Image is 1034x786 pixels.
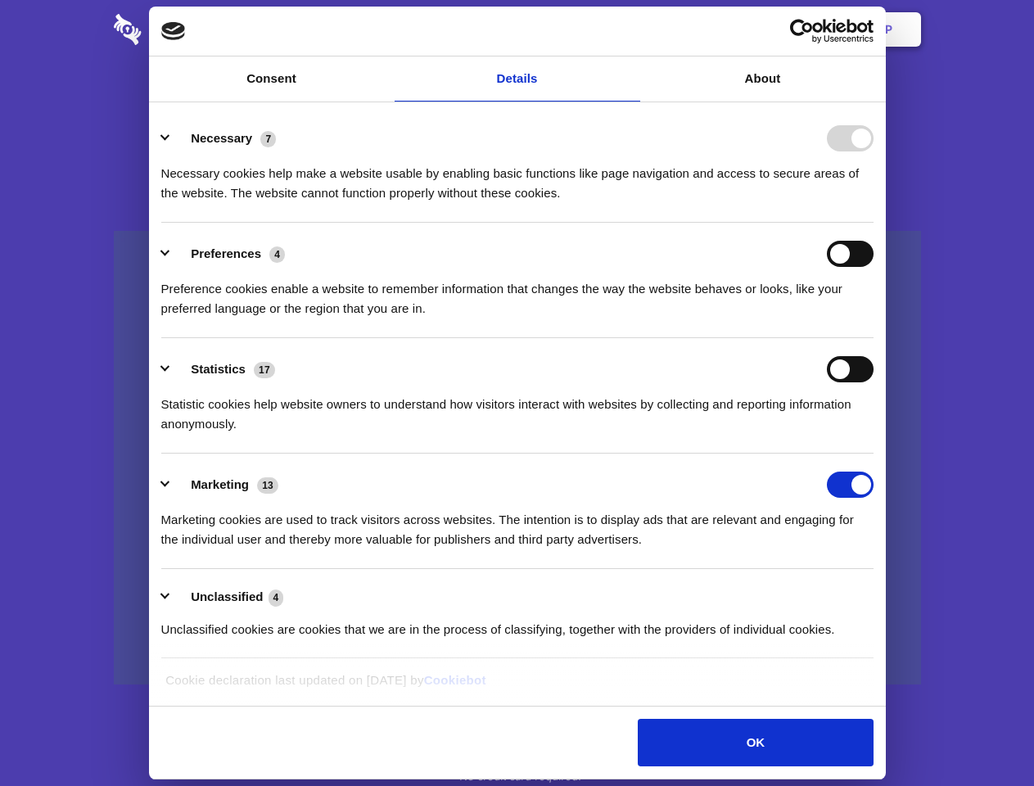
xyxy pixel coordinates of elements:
button: Necessary (7) [161,125,287,151]
label: Preferences [191,246,261,260]
div: Marketing cookies are used to track visitors across websites. The intention is to display ads tha... [161,498,874,549]
button: Statistics (17) [161,356,286,382]
button: Preferences (4) [161,241,296,267]
span: 13 [257,477,278,494]
span: 4 [269,246,285,263]
a: Consent [149,56,395,102]
button: Marketing (13) [161,472,289,498]
h1: Eliminate Slack Data Loss. [114,74,921,133]
label: Marketing [191,477,249,491]
a: Wistia video thumbnail [114,231,921,685]
label: Necessary [191,131,252,145]
button: Unclassified (4) [161,587,294,608]
img: logo-wordmark-white-trans-d4663122ce5f474addd5e946df7df03e33cb6a1c49d2221995e7729f52c070b2.svg [114,14,254,45]
a: About [640,56,886,102]
a: Contact [664,4,739,55]
div: Necessary cookies help make a website usable by enabling basic functions like page navigation and... [161,151,874,203]
a: Usercentrics Cookiebot - opens in a new window [730,19,874,43]
div: Statistic cookies help website owners to understand how visitors interact with websites by collec... [161,382,874,434]
div: Unclassified cookies are cookies that we are in the process of classifying, together with the pro... [161,608,874,639]
span: 17 [254,362,275,378]
div: Preference cookies enable a website to remember information that changes the way the website beha... [161,267,874,318]
button: OK [638,719,873,766]
a: Pricing [481,4,552,55]
img: logo [161,22,186,40]
a: Details [395,56,640,102]
div: Cookie declaration last updated on [DATE] by [153,671,881,702]
a: Login [743,4,814,55]
iframe: Drift Widget Chat Controller [952,704,1014,766]
span: 4 [269,589,284,606]
h4: Auto-redaction of sensitive data, encrypted data sharing and self-destructing private chats. Shar... [114,149,921,203]
a: Cookiebot [424,673,486,687]
label: Statistics [191,362,246,376]
span: 7 [260,131,276,147]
